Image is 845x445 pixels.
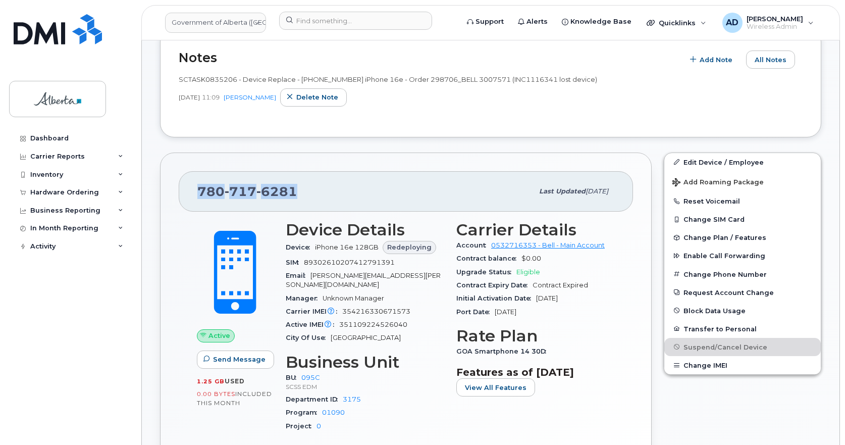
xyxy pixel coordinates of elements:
span: View All Features [465,383,526,392]
span: BU [286,374,301,381]
span: Upgrade Status [456,268,516,276]
span: Delete note [296,92,338,102]
span: SIM [286,259,304,266]
a: Edit Device / Employee [664,153,821,171]
span: [DATE] [536,294,558,302]
span: Contract Expiry Date [456,281,533,289]
button: Reset Voicemail [664,192,821,210]
span: Support [476,17,504,27]
span: Redeploying [387,242,432,252]
a: [PERSON_NAME] [224,93,276,101]
div: Arunajith Daylath [715,13,821,33]
span: GOA Smartphone 14 30D [456,348,551,355]
span: All Notes [755,55,786,65]
span: 354216330671573 [342,308,410,315]
span: Port Date [456,308,495,316]
button: Delete note [280,88,347,107]
a: Government of Alberta (GOA) [165,13,266,33]
span: $0.00 [521,255,541,262]
span: Device [286,243,315,251]
span: 351109224526040 [339,321,407,328]
a: Knowledge Base [555,12,639,32]
span: 1.25 GB [197,378,225,385]
span: Alerts [526,17,548,27]
span: Eligible [516,268,540,276]
div: Quicklinks [640,13,713,33]
span: Enable Call Forwarding [683,252,765,260]
button: Add Roaming Package [664,171,821,192]
button: Change Phone Number [664,265,821,283]
input: Find something... [279,12,432,30]
button: View All Features [456,378,535,397]
a: Alerts [511,12,555,32]
span: included this month [197,390,272,407]
button: Add Note [683,51,741,69]
span: Manager [286,294,323,302]
span: Contract Expired [533,281,588,289]
a: 095C [301,374,320,381]
h3: Rate Plan [456,327,615,345]
span: [DATE] [179,93,200,102]
button: Transfer to Personal [664,320,821,338]
p: SCSS EDM [286,382,444,391]
span: Knowledge Base [570,17,631,27]
span: Carrier IMEI [286,308,342,315]
span: Program [286,409,322,416]
span: Add Roaming Package [672,178,764,188]
span: Change Plan / Features [683,234,766,241]
span: Suspend/Cancel Device [683,343,767,351]
span: Email [286,272,310,279]
span: Project [286,422,316,430]
span: iPhone 16e 128GB [315,243,379,251]
span: Department ID [286,395,343,403]
span: 0.00 Bytes [197,390,235,398]
span: used [225,377,245,385]
button: Suspend/Cancel Device [664,338,821,356]
span: Initial Activation Date [456,294,536,302]
button: Send Message [197,351,274,369]
span: Wireless Admin [747,23,803,31]
span: AD [726,17,738,29]
h3: Business Unit [286,353,444,371]
span: Send Message [213,355,266,364]
span: 89302610207412791391 [304,259,395,266]
button: Enable Call Forwarding [664,246,821,265]
span: City Of Use [286,334,331,341]
span: [PERSON_NAME] [747,15,803,23]
a: Support [460,12,511,32]
span: Active IMEI [286,321,339,328]
span: Unknown Manager [323,294,384,302]
h3: Carrier Details [456,221,615,239]
a: 0 [316,422,321,430]
h2: Notes [179,50,678,65]
span: [DATE] [495,308,516,316]
span: SCTASK0835206 - Device Replace - [PHONE_NUMBER] iPhone 16e - Order 298706_BELL 3007571 (INC111634... [179,75,597,83]
button: All Notes [746,51,795,69]
span: Contract balance [456,255,521,262]
h3: Device Details [286,221,444,239]
button: Change SIM Card [664,210,821,228]
span: [GEOGRAPHIC_DATA] [331,334,401,341]
span: [PERSON_NAME][EMAIL_ADDRESS][PERSON_NAME][DOMAIN_NAME] [286,272,441,288]
span: Quicklinks [659,19,696,27]
a: 3175 [343,395,361,403]
button: Change IMEI [664,356,821,374]
span: [DATE] [586,187,608,195]
button: Request Account Change [664,283,821,302]
span: 780 [197,184,297,199]
span: Last updated [539,187,586,195]
span: 6281 [256,184,297,199]
a: 01090 [322,409,345,416]
span: 11:09 [202,93,220,102]
button: Change Plan / Features [664,228,821,246]
span: Add Note [700,55,732,65]
a: 0532716353 - Bell - Main Account [491,241,605,249]
span: Active [208,331,230,340]
span: 717 [225,184,256,199]
h3: Features as of [DATE] [456,366,615,378]
span: Account [456,241,491,249]
button: Block Data Usage [664,302,821,320]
